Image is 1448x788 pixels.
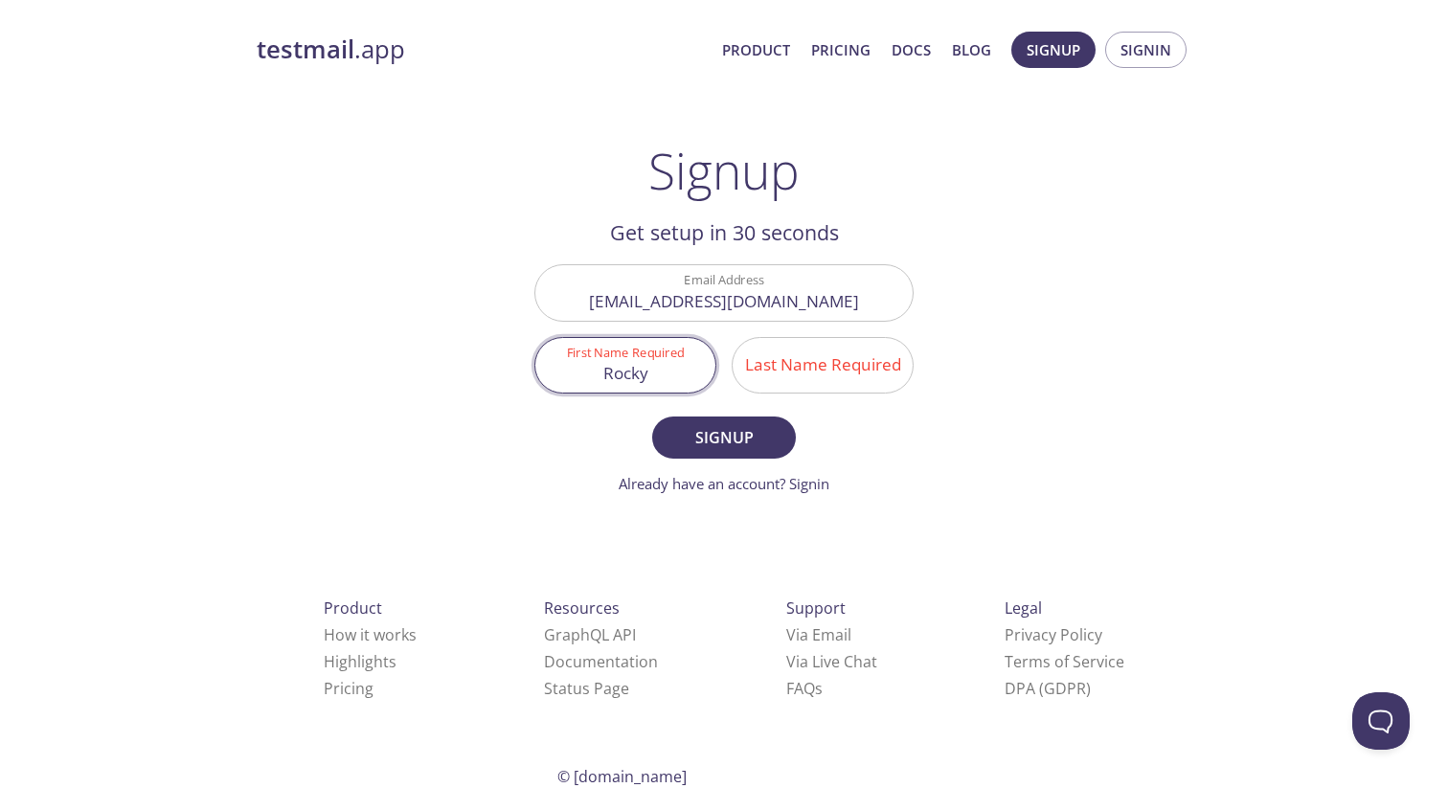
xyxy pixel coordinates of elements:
[1005,624,1102,645] a: Privacy Policy
[324,651,396,672] a: Highlights
[534,216,914,249] h2: Get setup in 30 seconds
[815,678,823,699] span: s
[324,678,373,699] a: Pricing
[952,37,991,62] a: Blog
[1011,32,1096,68] button: Signup
[544,678,629,699] a: Status Page
[892,37,931,62] a: Docs
[1005,678,1091,699] a: DPA (GDPR)
[619,474,829,493] a: Already have an account? Signin
[786,678,823,699] a: FAQ
[544,624,636,645] a: GraphQL API
[811,37,871,62] a: Pricing
[557,766,687,787] span: © [DOMAIN_NAME]
[722,37,790,62] a: Product
[544,651,658,672] a: Documentation
[324,624,417,645] a: How it works
[1352,692,1410,750] iframe: Help Scout Beacon - Open
[786,597,846,619] span: Support
[544,597,620,619] span: Resources
[673,424,775,451] span: Signup
[324,597,382,619] span: Product
[648,142,800,199] h1: Signup
[1105,32,1187,68] button: Signin
[1005,597,1042,619] span: Legal
[652,417,796,459] button: Signup
[786,651,877,672] a: Via Live Chat
[1027,37,1080,62] span: Signup
[786,624,851,645] a: Via Email
[1120,37,1171,62] span: Signin
[257,34,707,66] a: testmail.app
[257,33,354,66] strong: testmail
[1005,651,1124,672] a: Terms of Service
